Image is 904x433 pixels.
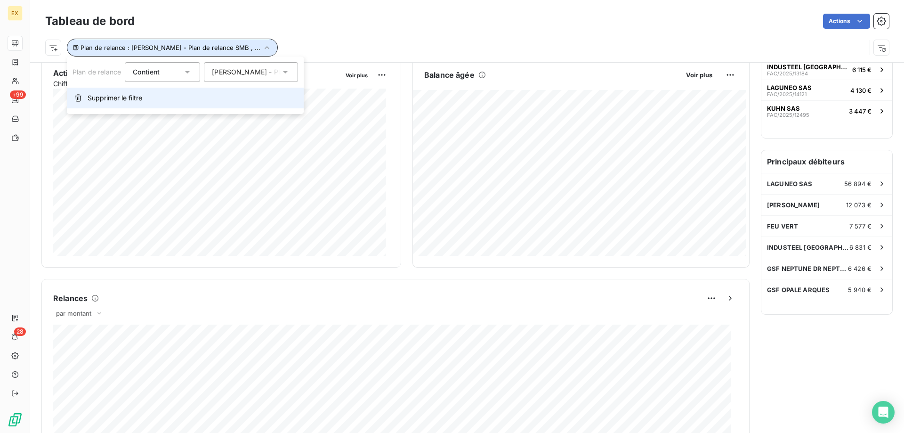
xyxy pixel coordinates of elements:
div: Open Intercom Messenger [872,401,895,424]
span: 6 831 € [849,244,872,251]
button: INDUSTEEL [GEOGRAPHIC_DATA]FAC/2025/131846 115 € [761,59,892,80]
span: Supprimer le filtre [88,93,142,103]
h6: Relances [53,293,88,304]
span: GSF OPALE ARQUES [767,286,830,294]
h3: Tableau de bord [45,13,135,30]
span: Contient [133,68,160,76]
span: INDUSTEEL [GEOGRAPHIC_DATA] [767,63,848,71]
span: FAC/2025/12495 [767,112,809,118]
h6: Principaux débiteurs [761,150,892,173]
span: par montant [56,310,92,317]
span: 5 940 € [848,286,872,294]
button: Voir plus [343,71,371,79]
span: 12 073 € [846,201,872,209]
span: 56 894 € [844,180,872,188]
span: 6 115 € [852,66,872,74]
span: GSF NEPTUNE DR NEPTUNE SAS [767,265,848,272]
span: 28 [14,327,26,336]
span: [PERSON_NAME] [767,201,820,209]
button: Supprimer le filtre [67,88,304,108]
span: Plan de relance [73,68,121,76]
span: FEU VERT [767,222,798,230]
h6: Activité récente [53,67,114,79]
span: LAGUNEO SAS [767,180,813,188]
span: FAC/2025/13184 [767,71,808,76]
span: 3 447 € [849,107,872,115]
button: Actions [823,14,870,29]
span: Plan de relance : [PERSON_NAME] - Plan de relance SMB , ... [81,44,260,51]
div: EX [8,6,23,21]
span: Chiffre d'affaires mensuel [53,79,339,89]
span: [PERSON_NAME] - Plan de relance SMB [212,67,339,77]
span: +99 [10,90,26,99]
span: Voir plus [346,72,368,79]
span: INDUSTEEL [GEOGRAPHIC_DATA] [767,244,849,251]
span: 6 426 € [848,265,872,272]
span: FAC/2025/14121 [767,91,807,97]
span: KUHN SAS [767,105,800,112]
h6: Balance âgée [424,69,475,81]
span: LAGUNEO SAS [767,84,812,91]
button: Voir plus [683,71,715,79]
button: Plan de relance : [PERSON_NAME] - Plan de relance SMB , ... [67,39,278,57]
button: LAGUNEO SASFAC/2025/141214 130 € [761,80,892,100]
button: KUHN SASFAC/2025/124953 447 € [761,100,892,121]
img: Logo LeanPay [8,412,23,427]
span: Voir plus [686,71,712,79]
span: 7 577 € [849,222,872,230]
span: 4 130 € [850,87,872,94]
